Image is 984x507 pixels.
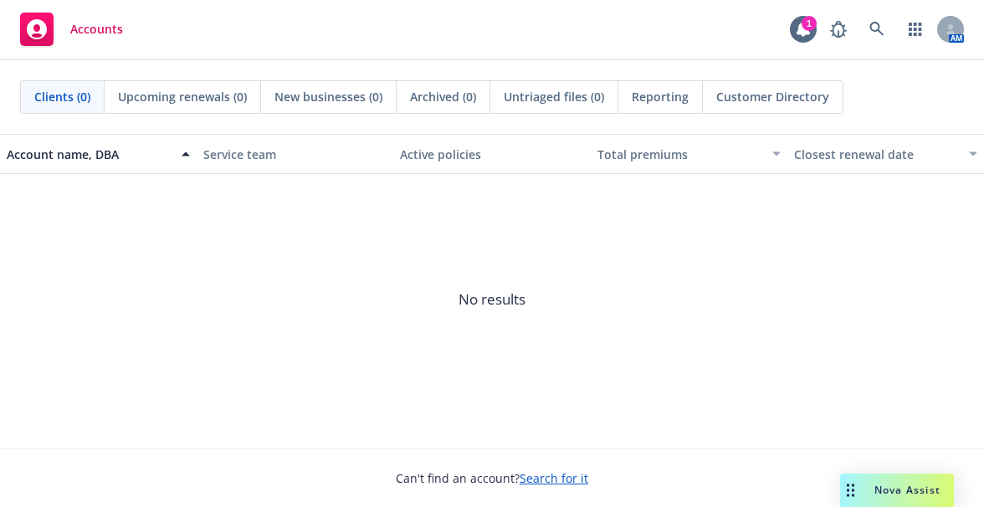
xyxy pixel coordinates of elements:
[504,88,604,105] span: Untriaged files (0)
[203,146,387,163] div: Service team
[874,483,940,497] span: Nova Assist
[34,88,90,105] span: Clients (0)
[400,146,583,163] div: Active policies
[197,134,393,174] button: Service team
[794,146,959,163] div: Closest renewal date
[591,134,787,174] button: Total premiums
[802,16,817,31] div: 1
[118,88,247,105] span: Upcoming renewals (0)
[393,134,590,174] button: Active policies
[520,470,588,486] a: Search for it
[632,88,689,105] span: Reporting
[840,474,861,507] div: Drag to move
[822,13,855,46] a: Report a Bug
[597,146,762,163] div: Total premiums
[716,88,829,105] span: Customer Directory
[410,88,476,105] span: Archived (0)
[70,23,123,36] span: Accounts
[787,134,984,174] button: Closest renewal date
[13,6,130,53] a: Accounts
[396,469,588,487] span: Can't find an account?
[840,474,954,507] button: Nova Assist
[899,13,932,46] a: Switch app
[7,146,172,163] div: Account name, DBA
[860,13,894,46] a: Search
[274,88,382,105] span: New businesses (0)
